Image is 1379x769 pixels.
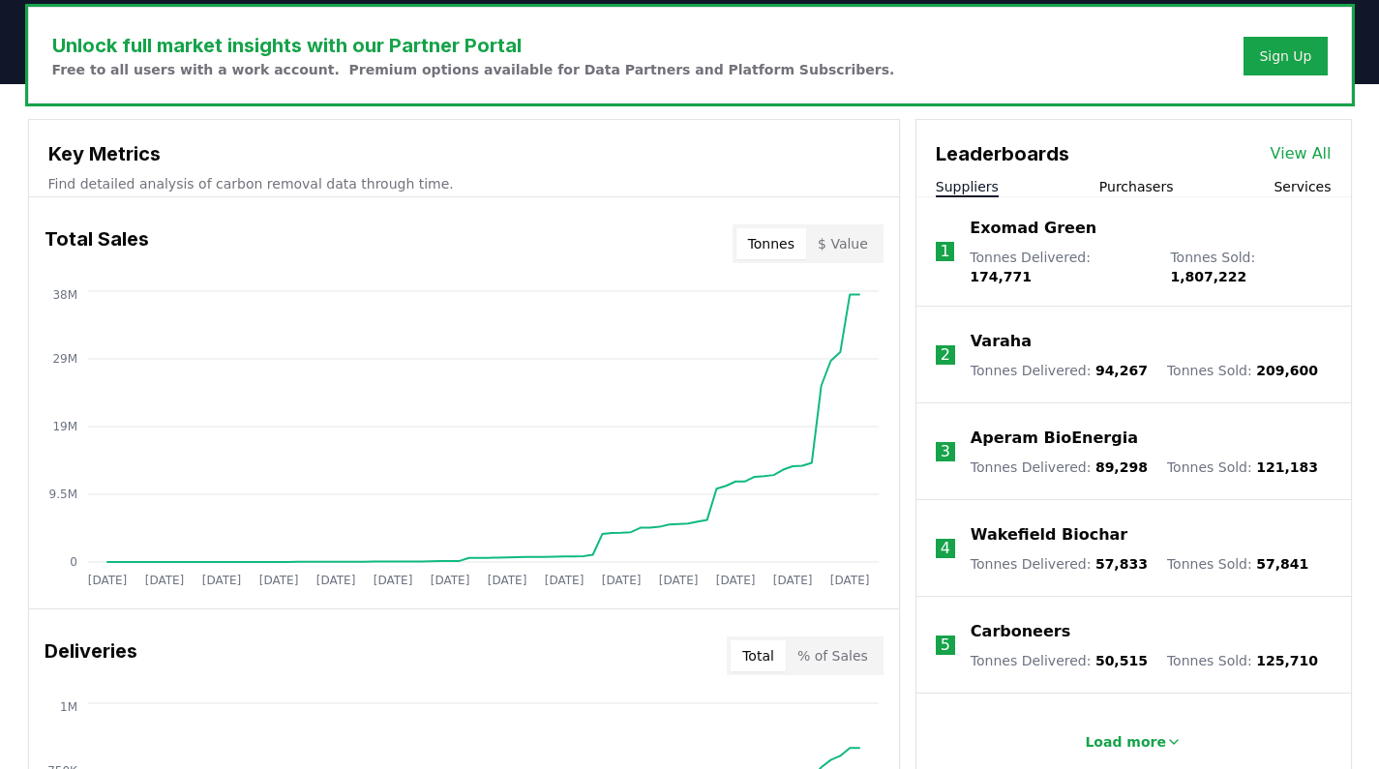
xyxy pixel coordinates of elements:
[487,574,526,587] tspan: [DATE]
[1256,363,1318,378] span: 209,600
[1069,723,1197,761] button: Load more
[1167,361,1318,380] p: Tonnes Sold :
[971,523,1127,547] a: Wakefield Biochar
[52,60,895,79] p: Free to all users with a work account. Premium options available for Data Partners and Platform S...
[936,139,1069,168] h3: Leaderboards
[715,574,755,587] tspan: [DATE]
[971,620,1070,643] a: Carboneers
[1099,177,1174,196] button: Purchasers
[941,440,950,463] p: 3
[658,574,698,587] tspan: [DATE]
[45,224,149,263] h3: Total Sales
[1167,651,1318,670] p: Tonnes Sold :
[971,651,1148,670] p: Tonnes Delivered :
[1274,177,1331,196] button: Services
[48,488,76,501] tspan: 9.5M
[1256,653,1318,668] span: 125,710
[48,174,880,193] p: Find detailed analysis of carbon removal data through time.
[1256,556,1308,572] span: 57,841
[544,574,584,587] tspan: [DATE]
[941,343,950,367] p: 2
[1259,46,1311,66] a: Sign Up
[941,537,950,560] p: 4
[1256,459,1318,475] span: 121,183
[1244,37,1327,75] button: Sign Up
[940,240,949,263] p: 1
[772,574,812,587] tspan: [DATE]
[1167,554,1308,574] p: Tonnes Sold :
[48,139,880,168] h3: Key Metrics
[258,574,298,587] tspan: [DATE]
[736,228,806,259] button: Tonnes
[970,248,1151,286] p: Tonnes Delivered :
[786,640,880,671] button: % of Sales
[971,361,1148,380] p: Tonnes Delivered :
[201,574,241,587] tspan: [DATE]
[60,700,77,714] tspan: 1M
[601,574,641,587] tspan: [DATE]
[52,420,77,433] tspan: 19M
[936,177,999,196] button: Suppliers
[971,554,1148,574] p: Tonnes Delivered :
[52,31,895,60] h3: Unlock full market insights with our Partner Portal
[1095,556,1148,572] span: 57,833
[1170,269,1246,284] span: 1,807,222
[52,352,77,366] tspan: 29M
[45,636,137,675] h3: Deliveries
[1095,653,1148,668] span: 50,515
[1085,732,1166,752] p: Load more
[1170,248,1331,286] p: Tonnes Sold :
[971,427,1138,450] a: Aperam BioEnergia
[971,330,1032,353] a: Varaha
[52,288,77,302] tspan: 38M
[1095,459,1148,475] span: 89,298
[941,634,950,657] p: 5
[829,574,869,587] tspan: [DATE]
[70,555,77,569] tspan: 0
[87,574,127,587] tspan: [DATE]
[731,640,786,671] button: Total
[373,574,412,587] tspan: [DATE]
[430,574,469,587] tspan: [DATE]
[144,574,184,587] tspan: [DATE]
[971,458,1148,477] p: Tonnes Delivered :
[315,574,355,587] tspan: [DATE]
[806,228,880,259] button: $ Value
[1167,458,1318,477] p: Tonnes Sold :
[970,269,1032,284] span: 174,771
[1095,363,1148,378] span: 94,267
[970,217,1096,240] a: Exomad Green
[1271,142,1332,165] a: View All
